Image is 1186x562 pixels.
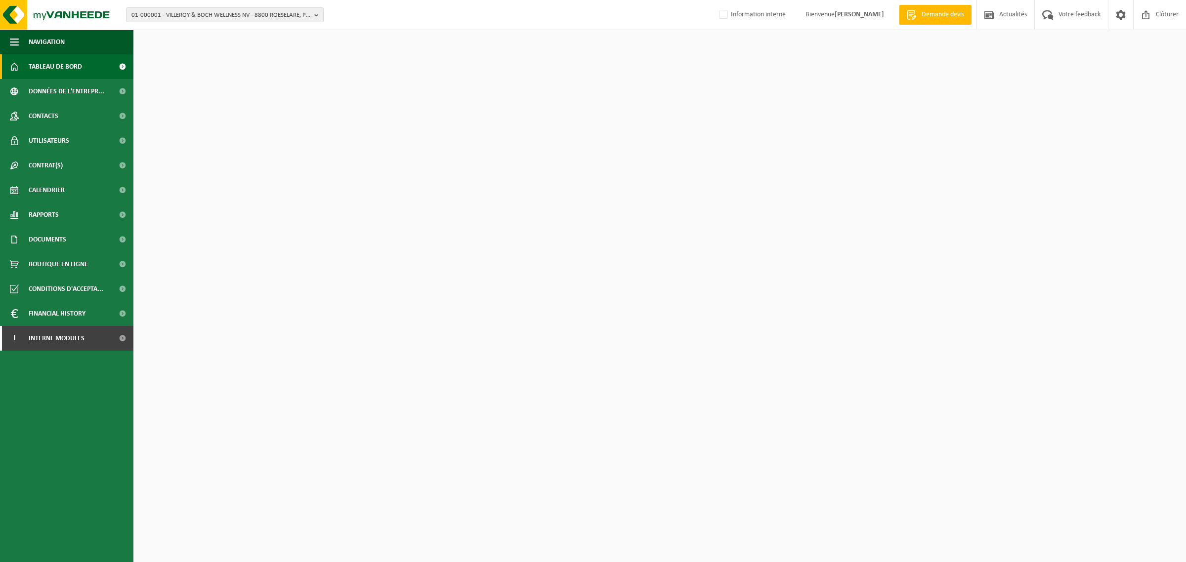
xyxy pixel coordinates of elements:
span: Navigation [29,30,65,54]
label: Information interne [717,7,786,22]
span: Financial History [29,301,85,326]
strong: [PERSON_NAME] [835,11,884,18]
button: 01-000001 - VILLEROY & BOCH WELLNESS NV - 8800 ROESELARE, POPULIERSTRAAT 1 [126,7,324,22]
span: 01-000001 - VILLEROY & BOCH WELLNESS NV - 8800 ROESELARE, POPULIERSTRAAT 1 [131,8,310,23]
span: Boutique en ligne [29,252,88,277]
span: Tableau de bord [29,54,82,79]
span: Demande devis [919,10,967,20]
span: Conditions d'accepta... [29,277,103,301]
span: Utilisateurs [29,128,69,153]
span: Calendrier [29,178,65,202]
span: Contrat(s) [29,153,63,178]
span: Données de l'entrepr... [29,79,104,104]
a: Demande devis [899,5,972,25]
span: Interne modules [29,326,85,351]
span: Rapports [29,202,59,227]
span: I [10,326,19,351]
span: Contacts [29,104,58,128]
span: Documents [29,227,66,252]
